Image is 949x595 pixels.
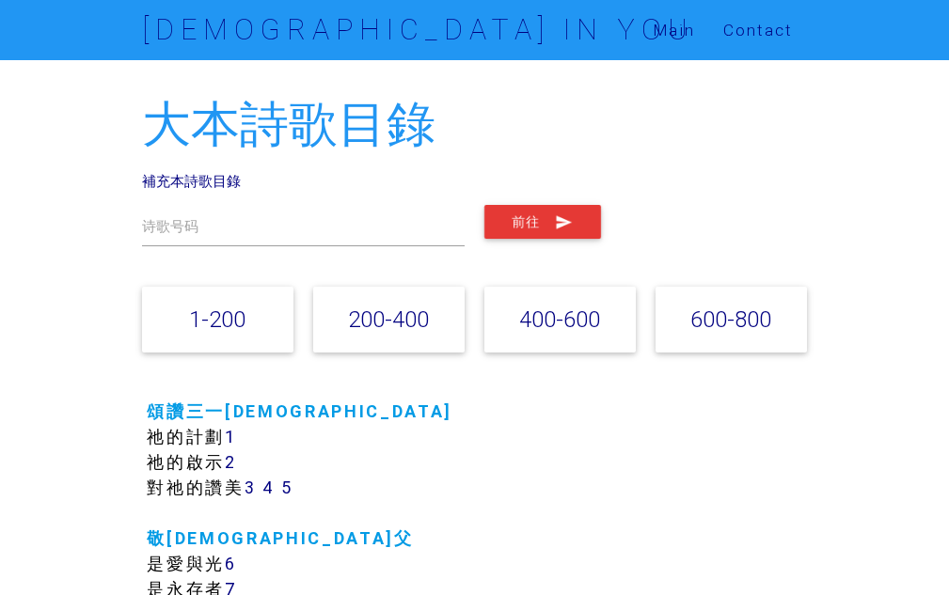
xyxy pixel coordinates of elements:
a: 補充本詩歌目錄 [142,172,241,190]
a: 頌讚三一[DEMOGRAPHIC_DATA] [147,400,452,422]
a: 6 [225,553,237,574]
a: 400-600 [519,305,600,333]
a: 600-800 [690,305,771,333]
h2: 大本詩歌目錄 [142,98,806,151]
a: 3 [245,477,257,498]
a: 敬[DEMOGRAPHIC_DATA]父 [147,527,413,549]
a: 200-400 [348,305,429,333]
button: 前往 [484,205,601,239]
a: 1 [225,426,237,447]
a: 2 [225,451,237,473]
a: 5 [281,477,293,498]
a: 4 [262,477,276,498]
a: 1-200 [189,305,245,333]
label: 诗歌号码 [142,216,198,237]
